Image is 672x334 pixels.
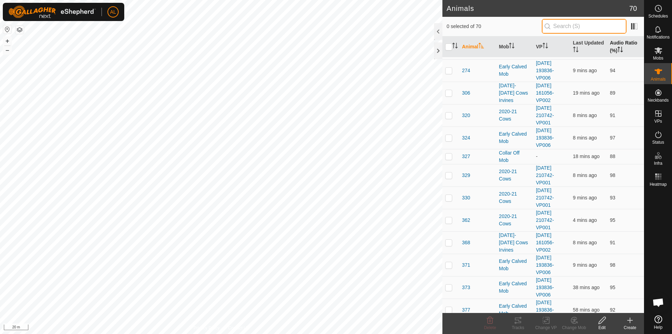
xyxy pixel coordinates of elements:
span: 368 [462,239,470,246]
div: Early Calved Mob [499,63,531,78]
div: Create [616,325,644,331]
p-sorticon: Activate to sort [617,48,623,53]
span: 93 [610,195,615,200]
span: Schedules [648,14,668,18]
span: 371 [462,261,470,269]
p-sorticon: Activate to sort [509,44,514,49]
div: 2020-21 Cows [499,168,531,183]
span: Notifications [647,35,670,39]
div: [DATE]-[DATE] Cows Irvines [499,232,531,254]
span: 329 [462,172,470,179]
div: Open chat [648,292,669,313]
th: Animal [459,36,496,57]
span: 11 Sept 2025, 12:24 pm [573,195,597,200]
div: Early Calved Mob [499,280,531,295]
span: Heatmap [650,182,667,186]
span: 324 [462,134,470,142]
span: 92 [610,307,615,313]
button: – [3,46,12,54]
span: 11 Sept 2025, 12:14 pm [573,90,600,96]
p-sorticon: Activate to sort [573,48,579,53]
a: [DATE] 161056-VP002 [536,232,554,253]
button: Reset Map [3,25,12,34]
span: 89 [610,90,615,96]
span: 11 Sept 2025, 12:25 pm [573,240,597,245]
span: 11 Sept 2025, 12:25 pm [573,172,597,178]
a: [DATE] 210742-VP001 [536,188,554,208]
p-sorticon: Activate to sort [542,44,548,49]
span: 97 [610,135,615,141]
div: 2020-21 Cows [499,108,531,123]
span: 70 [629,3,637,14]
div: Early Calved Mob [499,302,531,317]
button: + [3,37,12,45]
a: Contact Us [228,325,249,331]
span: Status [652,140,664,144]
span: 11 Sept 2025, 12:24 pm [573,68,597,73]
span: 91 [610,240,615,245]
th: Last Updated [570,36,607,57]
img: Gallagher Logo [8,6,96,18]
a: [DATE] 193836-VP006 [536,300,554,320]
span: 88 [610,154,615,159]
div: Early Calved Mob [499,258,531,272]
span: 91 [610,113,615,118]
span: 362 [462,217,470,224]
div: Early Calved Mob [499,130,531,145]
span: 274 [462,67,470,74]
p-sorticon: Activate to sort [478,44,484,49]
span: 327 [462,153,470,160]
span: VPs [654,119,662,123]
div: Edit [588,325,616,331]
a: [DATE] 193836-VP006 [536,277,554,298]
span: 11 Sept 2025, 12:15 pm [573,154,600,159]
span: 373 [462,284,470,291]
button: Map Layers [15,26,24,34]
span: Mobs [653,56,663,60]
div: 2020-21 Cows [499,190,531,205]
span: Help [654,325,663,329]
span: Infra [654,161,662,165]
span: 95 [610,285,615,290]
span: 11 Sept 2025, 12:25 pm [573,135,597,141]
span: 11 Sept 2025, 11:55 am [573,285,600,290]
app-display-virtual-paddock-transition: - [536,154,538,159]
a: [DATE] 210742-VP001 [536,105,554,125]
a: [DATE] 193836-VP006 [536,255,554,275]
div: [DATE]-[DATE] Cows Irvines [499,82,531,104]
div: Collar Off Mob [499,149,531,164]
span: 11 Sept 2025, 12:24 pm [573,262,597,268]
span: Delete [484,325,496,330]
span: 11 Sept 2025, 11:35 am [573,307,600,313]
div: Change VP [532,325,560,331]
span: 11 Sept 2025, 12:29 pm [573,217,597,223]
span: Animals [651,77,666,81]
span: 377 [462,306,470,314]
a: [DATE] 161056-VP002 [536,83,554,103]
span: 94 [610,68,615,73]
span: 330 [462,194,470,202]
div: Change Mob [560,325,588,331]
span: 98 [610,172,615,178]
span: AL [110,8,116,16]
th: Audio Ratio (%) [607,36,644,57]
span: Neckbands [647,98,668,102]
input: Search (S) [542,19,626,34]
a: [DATE] 210742-VP001 [536,165,554,185]
div: Tracks [504,325,532,331]
th: VP [533,36,570,57]
span: 95 [610,217,615,223]
p-sorticon: Activate to sort [452,44,458,49]
a: [DATE] 193836-VP006 [536,128,554,148]
div: 2020-21 Cows [499,213,531,227]
span: 320 [462,112,470,119]
a: [DATE] 210742-VP001 [536,210,554,230]
span: 306 [462,89,470,97]
a: Help [644,313,672,332]
a: [DATE] 193836-VP006 [536,60,554,81]
h2: Animals [447,4,629,13]
span: 11 Sept 2025, 12:25 pm [573,113,597,118]
th: Mob [496,36,533,57]
a: Privacy Policy [194,325,220,331]
span: 98 [610,262,615,268]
